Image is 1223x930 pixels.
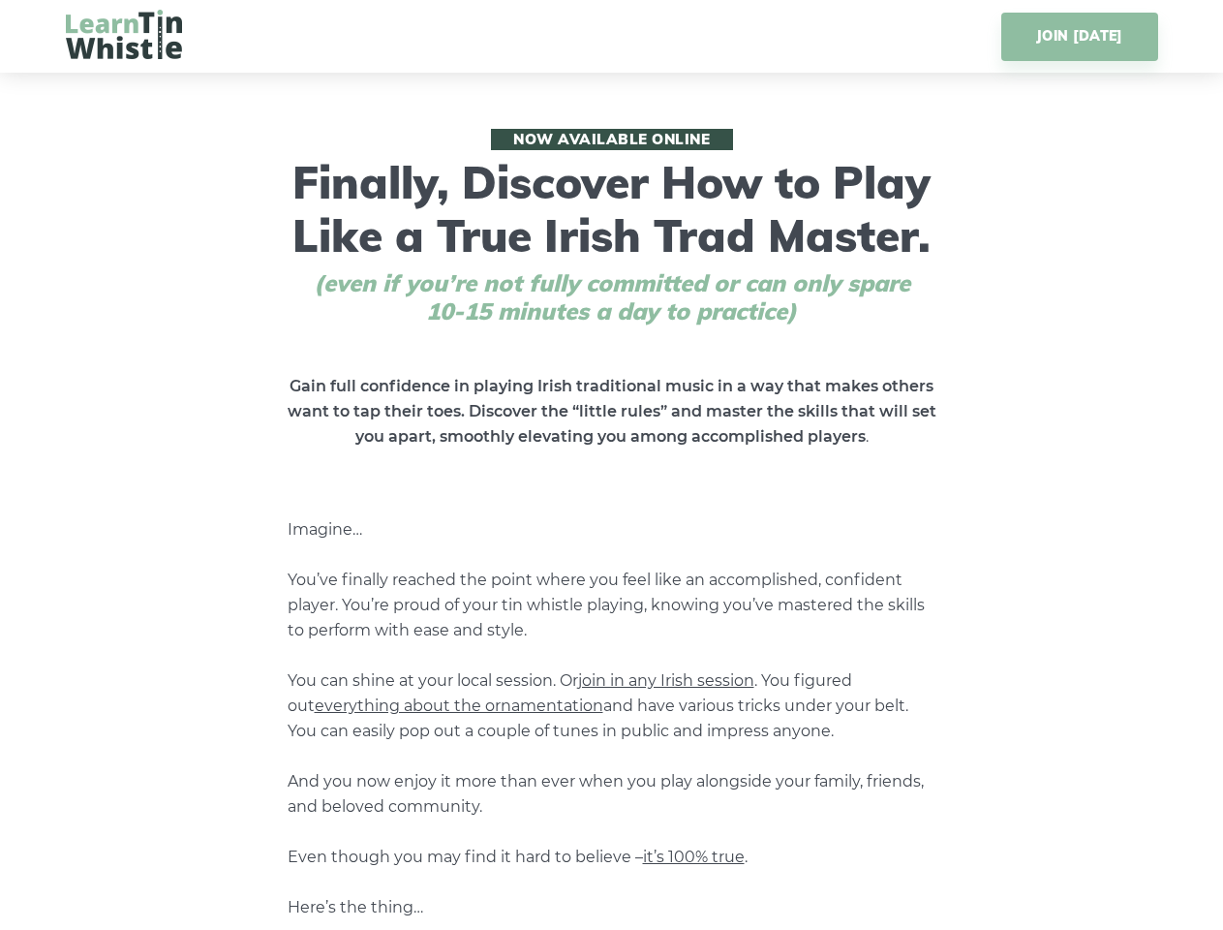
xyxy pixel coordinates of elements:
img: LearnTinWhistle.com [66,10,182,59]
span: it’s 100% true [643,848,745,866]
span: everything about the ornamentation [315,697,603,715]
p: Imagine… You’ve finally reached the point where you feel like an accomplished, confident player. ... [288,517,936,920]
strong: elevating you among accomplished players [518,427,866,446]
span: join in any Irish session [578,671,754,690]
span: (even if you’re not fully committed or can only spare 10-15 minutes a day to practice) [307,269,917,325]
h1: Finally, Discover How to Play Like a True Irish Trad Master. [278,129,946,325]
p: . [288,374,936,449]
a: JOIN [DATE] [1001,13,1157,61]
span: Now available online [491,129,733,150]
strong: Gain full confidence in playing Irish traditional music in a way that makes others want to tap th... [288,377,936,446]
